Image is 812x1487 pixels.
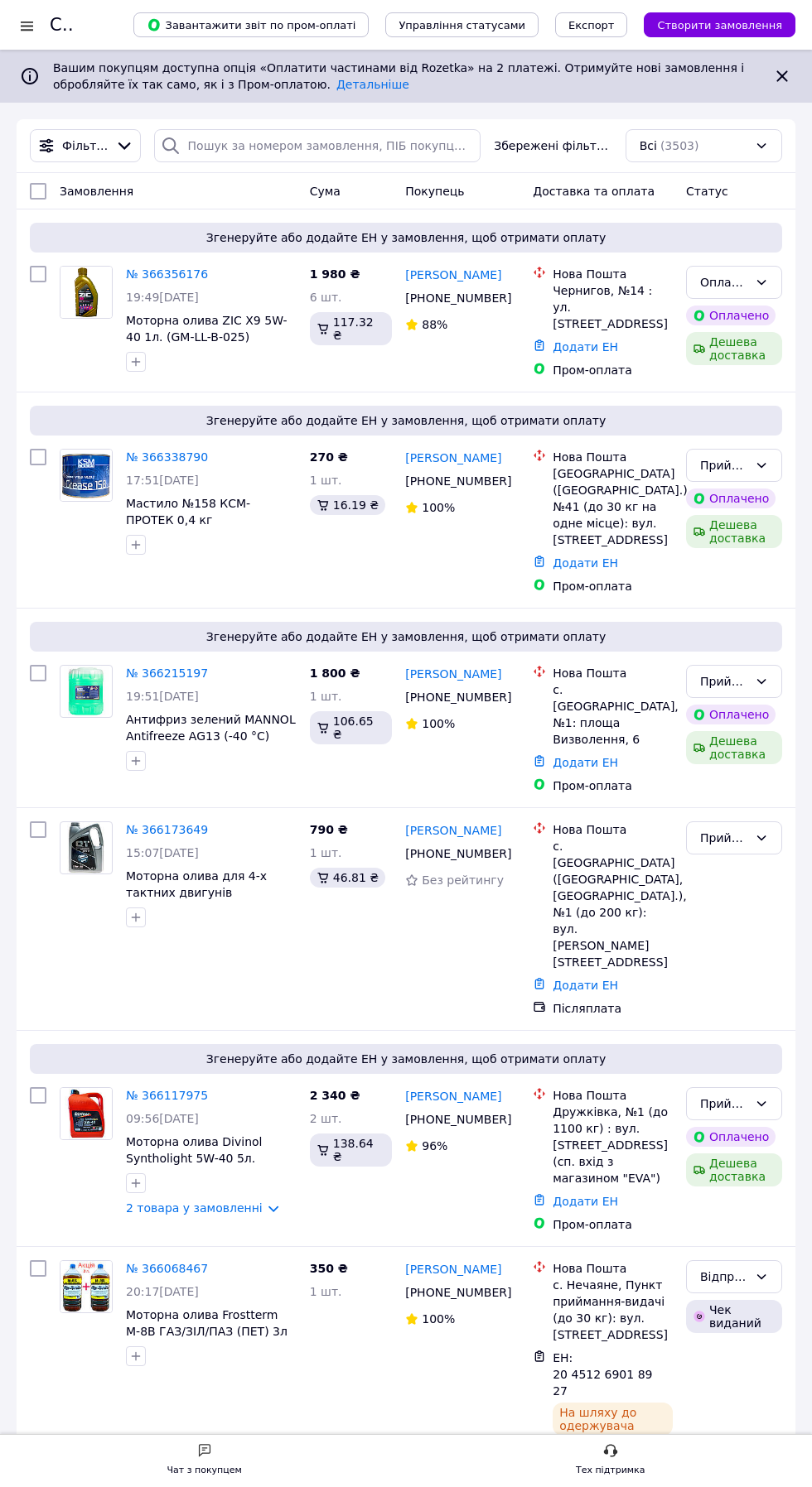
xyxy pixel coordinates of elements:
div: Післяплата [553,1000,673,1017]
a: [PERSON_NAME] [405,450,501,466]
span: Статус [686,185,728,198]
span: 19:49[DATE] [126,291,199,304]
span: 100% [422,717,455,730]
div: Нова Пошта [553,665,673,681]
div: Нова Пошта [553,1260,673,1277]
a: [PERSON_NAME] [405,267,501,283]
span: 1 800 ₴ [310,667,360,680]
a: [PERSON_NAME] [405,666,501,682]
div: Нова Пошта [553,449,673,465]
div: с. [GEOGRAPHIC_DATA] ([GEOGRAPHIC_DATA], [GEOGRAPHIC_DATA].), №1 (до 200 кг): вул. [PERSON_NAME][... [553,838,673,970]
div: Прийнято [700,1095,748,1113]
div: Дружківка, №1 (до 1100 кг) : вул. [STREET_ADDRESS] (сп. вхід з магазином "EVA") [553,1104,673,1186]
span: Без рейтингу [422,873,504,887]
a: № 366117975 [126,1089,208,1102]
div: [PHONE_NUMBER] [402,1108,507,1131]
a: [PERSON_NAME] [405,1261,501,1278]
a: Детальніше [336,78,409,91]
a: № 366356176 [126,267,208,281]
input: Пошук за номером замовлення, ПІБ покупця, номером телефону, Email, номером накладної [154,129,481,162]
span: Покупець [405,185,464,198]
span: 88% [422,318,447,331]
div: Чек виданий [686,1300,782,1333]
div: Оплачено [686,1127,776,1147]
div: Пром-оплата [553,1216,673,1233]
a: Фото товару [60,665,113,718]
button: Експорт [555,12,628,37]
div: Оплачено [686,705,776,724]
div: 46.81 ₴ [310,868,385,888]
a: Моторна олива Divinol Syntholight 5W-40 5л. (Renault RN 0700/0710) - 49520 [126,1135,274,1198]
a: № 366338790 [126,450,208,464]
div: Прийнято [700,829,748,847]
span: Моторна олива Frostterm М-8В ГАЗ/ЗІЛ/ПАЗ (ПЕТ) 3л (1,5л х 2шт) [126,1308,288,1355]
div: Пром-оплата [553,578,673,594]
span: 100% [422,1312,455,1326]
div: Тех підтримка [576,1462,645,1479]
img: Фото товару [60,267,112,318]
img: Фото товару [60,1088,112,1139]
a: Фото товару [60,449,113,502]
div: Прийнято [700,672,748,691]
div: Пром-оплата [553,777,673,794]
div: [PHONE_NUMBER] [402,686,507,709]
div: 16.19 ₴ [310,495,385,515]
div: Пром-оплата [553,362,673,378]
div: Дешева доставка [686,1153,782,1186]
span: Моторна олива ZIC X9 5W-40 1л. (GM-LL-B-025) [126,314,287,344]
a: Антифриз зелений MANNOL Antifreeze AG13 (-40 °C) Hightec 20л. (MN4013-20) [126,713,296,759]
span: 2 шт. [310,1112,342,1125]
div: 117.32 ₴ [310,312,393,345]
div: [PHONE_NUMBER] [402,469,507,493]
div: Оплачено [686,488,776,508]
img: Фото товару [60,1261,112,1312]
div: Нова Пошта [553,266,673,282]
a: [PERSON_NAME] [405,822,501,839]
span: Згенеруйте або додайте ЕН у замовлення, щоб отримати оплату [36,628,776,645]
span: Замовлення [60,185,133,198]
span: ЕН: 20 4512 6901 8927 [553,1351,652,1398]
div: Оплачено [686,306,776,325]
span: 6 шт. [310,291,342,304]
span: Cума [310,185,341,198]
a: Моторна олива для 4-х тактних двигунів генераторів QT-OIL UNIVERSAL MOTO 4T 10W-30 4л. [126,869,283,949]
button: Створити замовлення [644,12,795,37]
div: На шляху до одержувача [553,1403,673,1436]
h1: Список замовлень [50,15,218,35]
div: [PHONE_NUMBER] [402,1281,507,1304]
div: Дешева доставка [686,731,782,764]
span: 790 ₴ [310,823,348,836]
div: Нова Пошта [553,821,673,838]
a: Додати ЕН [553,556,618,570]
a: № 366173649 [126,823,208,836]
span: Створити замовлення [657,19,782,31]
button: Завантажити звіт по пром-оплаті [133,12,369,37]
div: Дешева доставка [686,332,782,365]
div: 138.64 ₴ [310,1133,393,1167]
div: Чернигов, №14 : ул. [STREET_ADDRESS] [553,282,673,332]
span: 20:17[DATE] [126,1285,199,1298]
a: Додати ЕН [553,340,618,354]
span: 17:51[DATE] [126,474,199,487]
a: Фото товару [60,1087,113,1140]
span: 1 шт. [310,690,342,703]
span: 2 340 ₴ [310,1089,360,1102]
a: Додати ЕН [553,756,618,769]
div: Оплачено [700,273,748,291]
div: Дешева доставка [686,515,782,548]
span: Згенеруйте або додайте ЕН у замовлення, щоб отримати оплату [36,1051,776,1067]
span: Згенеруйте або додайте ЕН у замовлення, щоб отримати оплату [36,229,776,246]
span: Експорт [568,19,615,31]
span: 100% [422,501,455,514]
a: Мастило №158 КСМ-ПРОТЕК 0,4 кг [126,497,250,527]
a: Додати ЕН [553,1195,618,1208]
div: Прийнято [700,456,748,474]
a: Фото товару [60,266,113,319]
span: 15:07[DATE] [126,846,199,859]
span: 1 шт. [310,846,342,859]
span: Вашим покупцям доступна опція «Оплатити частинами від Rozetka» на 2 платежі. Отримуйте нові замов... [53,61,744,91]
div: Відправлено [700,1268,748,1286]
span: Доставка та оплата [533,185,655,198]
span: 1 шт. [310,474,342,487]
